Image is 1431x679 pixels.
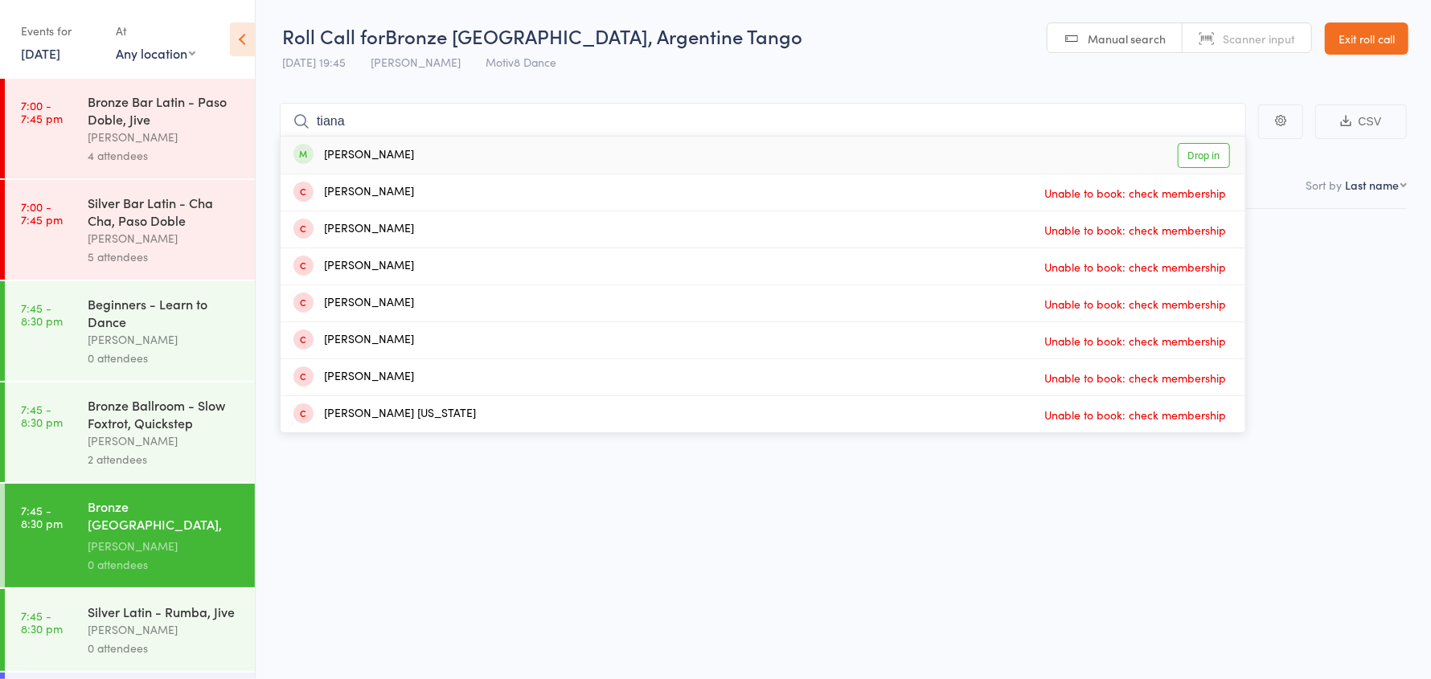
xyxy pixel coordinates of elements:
[88,349,241,367] div: 0 attendees
[1178,143,1230,168] a: Drop in
[88,128,241,146] div: [PERSON_NAME]
[88,639,241,657] div: 0 attendees
[21,504,63,530] time: 7:45 - 8:30 pm
[280,103,1246,140] input: Search by name
[88,92,241,128] div: Bronze Bar Latin - Paso Doble, Jive
[1325,22,1408,55] a: Exit roll call
[282,54,346,70] span: [DATE] 19:45
[88,603,241,620] div: Silver Latin - Rumba, Jive
[1315,104,1407,139] button: CSV
[1088,31,1166,47] span: Manual search
[5,484,255,587] a: 7:45 -8:30 pmBronze [GEOGRAPHIC_DATA], Argentine Tango[PERSON_NAME]0 attendees
[293,331,414,350] div: [PERSON_NAME]
[116,44,195,62] div: Any location
[293,294,414,313] div: [PERSON_NAME]
[293,257,414,276] div: [PERSON_NAME]
[88,229,241,247] div: [PERSON_NAME]
[21,99,63,125] time: 7:00 - 7:45 pm
[1345,177,1399,193] div: Last name
[21,200,63,226] time: 7:00 - 7:45 pm
[5,382,255,482] a: 7:45 -8:30 pmBronze Ballroom - Slow Foxtrot, Quickstep[PERSON_NAME]2 attendees
[486,54,556,70] span: Motiv8 Dance
[1040,255,1230,279] span: Unable to book: check membership
[293,405,476,423] div: [PERSON_NAME] [US_STATE]
[21,18,100,44] div: Events for
[88,295,241,330] div: Beginners - Learn to Dance
[1040,329,1230,353] span: Unable to book: check membership
[1040,181,1230,205] span: Unable to book: check membership
[293,183,414,202] div: [PERSON_NAME]
[1040,292,1230,316] span: Unable to book: check membership
[88,146,241,165] div: 4 attendees
[1306,177,1342,193] label: Sort by
[293,146,414,165] div: [PERSON_NAME]
[1040,403,1230,427] span: Unable to book: check membership
[88,497,241,537] div: Bronze [GEOGRAPHIC_DATA], Argentine Tango
[5,180,255,280] a: 7:00 -7:45 pmSilver Bar Latin - Cha Cha, Paso Doble[PERSON_NAME]5 attendees
[282,22,385,49] span: Roll Call for
[385,22,802,49] span: Bronze [GEOGRAPHIC_DATA], Argentine Tango
[293,220,414,239] div: [PERSON_NAME]
[21,301,63,327] time: 7:45 - 8:30 pm
[1040,366,1230,390] span: Unable to book: check membership
[21,44,60,62] a: [DATE]
[88,620,241,639] div: [PERSON_NAME]
[21,609,63,635] time: 7:45 - 8:30 pm
[88,330,241,349] div: [PERSON_NAME]
[5,589,255,671] a: 7:45 -8:30 pmSilver Latin - Rumba, Jive[PERSON_NAME]0 attendees
[88,537,241,555] div: [PERSON_NAME]
[293,368,414,387] div: [PERSON_NAME]
[88,555,241,574] div: 0 attendees
[371,54,461,70] span: [PERSON_NAME]
[1223,31,1295,47] span: Scanner input
[5,79,255,178] a: 7:00 -7:45 pmBronze Bar Latin - Paso Doble, Jive[PERSON_NAME]4 attendees
[88,247,241,266] div: 5 attendees
[21,403,63,428] time: 7:45 - 8:30 pm
[88,450,241,468] div: 2 attendees
[116,18,195,44] div: At
[88,396,241,432] div: Bronze Ballroom - Slow Foxtrot, Quickstep
[1040,218,1230,242] span: Unable to book: check membership
[88,194,241,229] div: Silver Bar Latin - Cha Cha, Paso Doble
[88,432,241,450] div: [PERSON_NAME]
[5,281,255,381] a: 7:45 -8:30 pmBeginners - Learn to Dance[PERSON_NAME]0 attendees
